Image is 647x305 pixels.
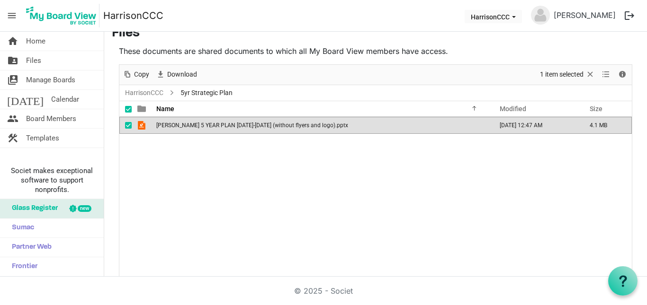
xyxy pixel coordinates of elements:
[26,51,41,70] span: Files
[119,117,132,134] td: checkbox
[500,105,526,113] span: Modified
[7,129,18,148] span: construction
[7,51,18,70] span: folder_shared
[103,6,163,25] a: HarrisonCCC
[3,7,21,25] span: menu
[7,32,18,51] span: home
[26,129,59,148] span: Templates
[153,117,490,134] td: HARRISON 5 YEAR PLAN 2025-2030 (without flyers and logo).pptx is template cell column header Name
[537,65,598,85] div: Clear selection
[26,32,45,51] span: Home
[294,286,353,296] a: © 2025 - Societ
[7,70,18,89] span: switch_account
[119,45,632,57] p: These documents are shared documents to which all My Board View members have access.
[51,90,79,109] span: Calendar
[490,117,580,134] td: May 27, 2025 12:47 AM column header Modified
[614,65,630,85] div: Details
[156,122,348,129] span: [PERSON_NAME] 5 YEAR PLAN [DATE]-[DATE] (without flyers and logo).pptx
[4,166,99,194] span: Societ makes exceptional software to support nonprofits.
[598,65,614,85] div: View
[539,69,597,80] button: Selection
[153,65,200,85] div: Download
[7,199,58,218] span: Glass Register
[7,238,52,257] span: Partner Web
[112,26,639,42] h3: Files
[531,6,550,25] img: no-profile-picture.svg
[26,70,75,89] span: Manage Boards
[132,117,153,134] td: is template cell column header type
[166,69,198,80] span: Download
[123,87,165,99] a: HarrisonCCC
[539,69,584,80] span: 1 item selected
[7,257,37,276] span: Frontier
[154,69,199,80] button: Download
[179,87,234,99] span: 5yr Strategic Plan
[119,65,153,85] div: Copy
[550,6,620,25] a: [PERSON_NAME]
[23,4,103,27] a: My Board View Logo
[121,69,151,80] button: Copy
[620,6,639,26] button: logout
[465,10,522,23] button: HarrisonCCC dropdownbutton
[580,117,632,134] td: 4.1 MB is template cell column header Size
[156,105,174,113] span: Name
[7,218,34,237] span: Sumac
[78,205,91,212] div: new
[26,109,76,128] span: Board Members
[133,69,150,80] span: Copy
[7,90,44,109] span: [DATE]
[23,4,99,27] img: My Board View Logo
[590,105,602,113] span: Size
[7,109,18,128] span: people
[600,69,611,80] button: View dropdownbutton
[616,69,629,80] button: Details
